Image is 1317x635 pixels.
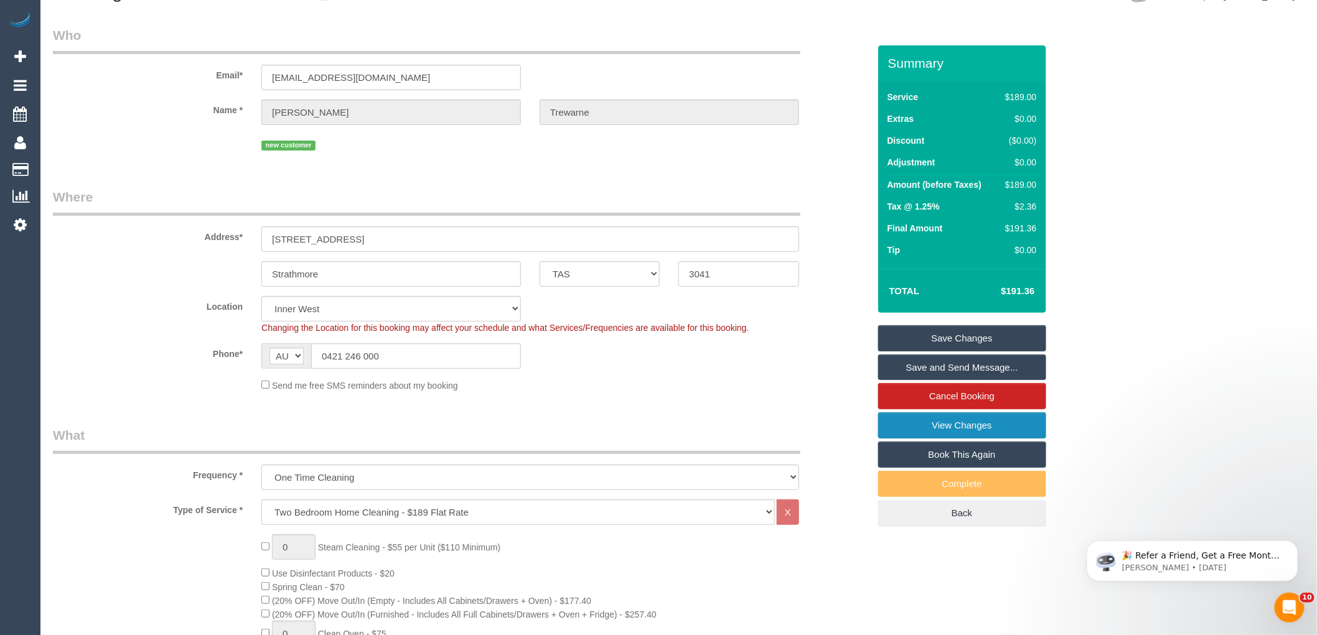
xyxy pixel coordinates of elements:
[261,323,749,333] span: Changing the Location for this booking may affect your schedule and what Services/Frequencies are...
[1000,156,1036,169] div: $0.00
[272,568,395,578] span: Use Disinfectant Products - $20
[261,261,521,287] input: Suburb*
[261,65,521,90] input: Email*
[878,412,1046,438] a: View Changes
[878,355,1046,381] a: Save and Send Message...
[272,381,458,391] span: Send me free SMS reminders about my booking
[878,500,1046,526] a: Back
[53,188,800,216] legend: Where
[272,596,591,606] span: (20% OFF) Move Out/In (Empty - Includes All Cabinets/Drawers + Oven) - $177.40
[888,56,1040,70] h3: Summary
[53,26,800,54] legend: Who
[888,91,919,103] label: Service
[888,134,925,147] label: Discount
[44,499,252,516] label: Type of Service *
[878,383,1046,409] a: Cancel Booking
[878,325,1046,351] a: Save Changes
[1300,593,1315,603] span: 10
[1275,593,1305,623] iframe: Intercom live chat
[1000,134,1036,147] div: ($0.00)
[272,610,657,619] span: (20% OFF) Move Out/In (Furnished - Includes All Full Cabinets/Drawers + Oven + Fridge) - $257.40
[889,285,920,296] strong: Total
[44,65,252,81] label: Email*
[888,222,943,234] label: Final Amount
[888,200,940,213] label: Tax @ 1.25%
[1000,91,1036,103] div: $189.00
[53,426,800,454] legend: What
[963,286,1034,297] h4: $191.36
[44,465,252,481] label: Frequency *
[888,156,935,169] label: Adjustment
[540,100,799,125] input: Last Name*
[888,244,901,256] label: Tip
[1000,200,1036,213] div: $2.36
[261,141,316,151] span: new customer
[7,12,32,30] img: Automaid Logo
[888,178,982,191] label: Amount (before Taxes)
[44,343,252,360] label: Phone*
[311,343,521,369] input: Phone*
[1000,244,1036,256] div: $0.00
[888,113,914,125] label: Extras
[44,226,252,243] label: Address*
[272,582,345,592] span: Spring Clean - $70
[44,100,252,116] label: Name *
[878,442,1046,468] a: Book This Again
[318,542,500,552] span: Steam Cleaning - $55 per Unit ($110 Minimum)
[1068,514,1317,601] iframe: Intercom notifications message
[1000,178,1036,191] div: $189.00
[261,100,521,125] input: First Name*
[44,296,252,313] label: Location
[678,261,799,287] input: Post Code*
[1000,222,1036,234] div: $191.36
[1000,113,1036,125] div: $0.00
